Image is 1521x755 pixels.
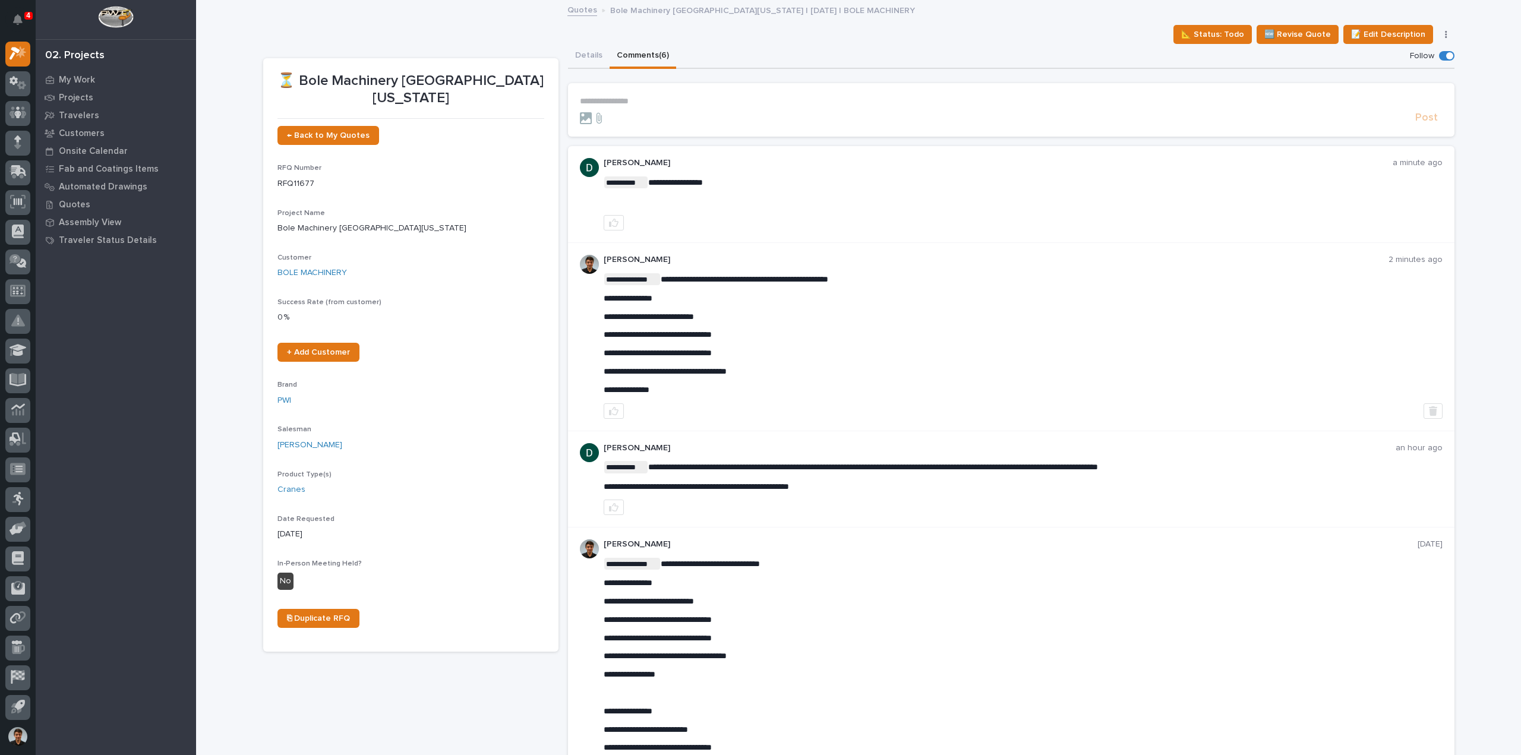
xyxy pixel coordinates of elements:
[59,128,105,139] p: Customers
[36,71,196,89] a: My Work
[604,215,624,230] button: like this post
[1264,27,1331,42] span: 🆕 Revise Quote
[59,182,147,192] p: Automated Drawings
[567,2,597,16] a: Quotes
[59,235,157,246] p: Traveler Status Details
[604,255,1389,265] p: [PERSON_NAME]
[580,539,599,558] img: AOh14Gjx62Rlbesu-yIIyH4c_jqdfkUZL5_Os84z4H1p=s96-c
[277,439,342,451] a: [PERSON_NAME]
[580,443,599,462] img: ACg8ocJgdhFn4UJomsYM_ouCmoNuTXbjHW0N3LU2ED0DpQ4pt1V6hA=s96-c
[1257,25,1339,44] button: 🆕 Revise Quote
[59,93,93,103] p: Projects
[36,124,196,142] a: Customers
[277,573,294,590] div: No
[1393,158,1443,168] p: a minute ago
[98,6,133,28] img: Workspace Logo
[59,75,95,86] p: My Work
[277,165,321,172] span: RFQ Number
[59,110,99,121] p: Travelers
[604,500,624,515] button: like this post
[5,724,30,749] button: users-avatar
[36,160,196,178] a: Fab and Coatings Items
[604,158,1393,168] p: [PERSON_NAME]
[604,443,1396,453] p: [PERSON_NAME]
[277,72,544,107] p: ⏳ Bole Machinery [GEOGRAPHIC_DATA][US_STATE]
[277,311,544,324] p: 0 %
[277,210,325,217] span: Project Name
[1410,51,1434,61] p: Follow
[36,106,196,124] a: Travelers
[610,3,915,16] p: Bole Machinery [GEOGRAPHIC_DATA][US_STATE] | [DATE] | BOLE MACHINERY
[277,126,379,145] a: ← Back to My Quotes
[568,44,610,69] button: Details
[59,200,90,210] p: Quotes
[277,267,347,279] a: BOLE MACHINERY
[277,343,359,362] a: + Add Customer
[59,217,121,228] p: Assembly View
[277,299,381,306] span: Success Rate (from customer)
[59,164,159,175] p: Fab and Coatings Items
[287,614,350,623] span: ⎘ Duplicate RFQ
[580,158,599,177] img: ACg8ocJgdhFn4UJomsYM_ouCmoNuTXbjHW0N3LU2ED0DpQ4pt1V6hA=s96-c
[1410,111,1443,125] button: Post
[1173,25,1252,44] button: 📐 Status: Todo
[277,178,544,190] p: RFQ11677
[277,528,544,541] p: [DATE]
[277,426,311,433] span: Salesman
[277,222,544,235] p: Bole Machinery [GEOGRAPHIC_DATA][US_STATE]
[36,195,196,213] a: Quotes
[59,146,128,157] p: Onsite Calendar
[277,471,332,478] span: Product Type(s)
[36,89,196,106] a: Projects
[277,484,305,496] a: Cranes
[36,231,196,249] a: Traveler Status Details
[277,394,291,407] a: PWI
[1389,255,1443,265] p: 2 minutes ago
[287,348,350,356] span: + Add Customer
[604,539,1418,549] p: [PERSON_NAME]
[287,131,370,140] span: ← Back to My Quotes
[277,609,359,628] a: ⎘ Duplicate RFQ
[610,44,676,69] button: Comments (6)
[1424,403,1443,419] button: Delete post
[36,142,196,160] a: Onsite Calendar
[45,49,105,62] div: 02. Projects
[5,7,30,32] button: Notifications
[36,213,196,231] a: Assembly View
[36,178,196,195] a: Automated Drawings
[15,14,30,33] div: Notifications4
[1351,27,1425,42] span: 📝 Edit Description
[1396,443,1443,453] p: an hour ago
[1415,111,1438,125] span: Post
[1181,27,1244,42] span: 📐 Status: Todo
[277,381,297,388] span: Brand
[1343,25,1433,44] button: 📝 Edit Description
[277,516,335,523] span: Date Requested
[1418,539,1443,549] p: [DATE]
[277,560,362,567] span: In-Person Meeting Held?
[26,11,30,20] p: 4
[277,254,311,261] span: Customer
[604,403,624,419] button: like this post
[580,255,599,274] img: AOh14Gjx62Rlbesu-yIIyH4c_jqdfkUZL5_Os84z4H1p=s96-c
